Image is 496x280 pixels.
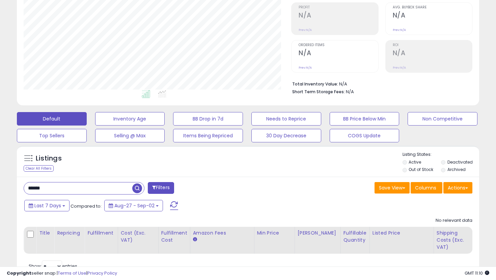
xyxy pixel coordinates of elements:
[114,202,155,209] span: Aug-27 - Sep-02
[375,182,410,194] button: Save View
[292,81,338,87] b: Total Inventory Value:
[436,217,472,224] div: No relevant data
[447,167,466,172] label: Archived
[299,43,378,47] span: Ordered Items
[408,112,477,126] button: Non Competitive
[121,230,156,244] div: Cost (Exc. VAT)
[393,49,472,58] h2: N/A
[343,230,367,244] div: Fulfillable Quantity
[58,270,86,276] a: Terms of Use
[251,129,321,142] button: 30 Day Decrease
[403,151,479,158] p: Listing States:
[465,270,489,276] span: 2025-09-10 11:10 GMT
[298,230,338,237] div: [PERSON_NAME]
[330,112,399,126] button: BB Price Below Min
[24,165,54,172] div: Clear All Filters
[330,129,399,142] button: COGS Update
[299,6,378,9] span: Profit
[161,230,187,244] div: Fulfillment Cost
[193,230,251,237] div: Amazon Fees
[7,270,31,276] strong: Copyright
[87,230,115,237] div: Fulfillment
[104,200,163,211] button: Aug-27 - Sep-02
[148,182,174,194] button: Filters
[29,263,77,269] span: Show: entries
[299,11,378,21] h2: N/A
[251,112,321,126] button: Needs to Reprice
[36,154,62,163] h5: Listings
[34,202,61,209] span: Last 7 Days
[415,184,436,191] span: Columns
[95,129,165,142] button: Selling @ Max
[346,89,354,95] span: N/A
[299,66,312,70] small: Prev: N/A
[437,230,471,251] div: Shipping Costs (Exc. VAT)
[87,270,117,276] a: Privacy Policy
[17,129,87,142] button: Top Sellers
[393,66,406,70] small: Prev: N/A
[292,89,345,95] b: Short Term Storage Fees:
[411,182,442,194] button: Columns
[409,159,421,165] label: Active
[443,182,472,194] button: Actions
[393,43,472,47] span: ROI
[393,28,406,32] small: Prev: N/A
[299,49,378,58] h2: N/A
[373,230,431,237] div: Listed Price
[292,79,467,87] li: N/A
[57,230,82,237] div: Repricing
[257,230,292,237] div: Min Price
[299,28,312,32] small: Prev: N/A
[95,112,165,126] button: Inventory Age
[393,6,472,9] span: Avg. Buybox Share
[193,237,197,243] small: Amazon Fees.
[173,112,243,126] button: BB Drop in 7d
[409,167,433,172] label: Out of Stock
[39,230,51,237] div: Title
[7,270,117,277] div: seller snap | |
[71,203,102,209] span: Compared to:
[24,200,70,211] button: Last 7 Days
[393,11,472,21] h2: N/A
[447,159,473,165] label: Deactivated
[17,112,87,126] button: Default
[173,129,243,142] button: Items Being Repriced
